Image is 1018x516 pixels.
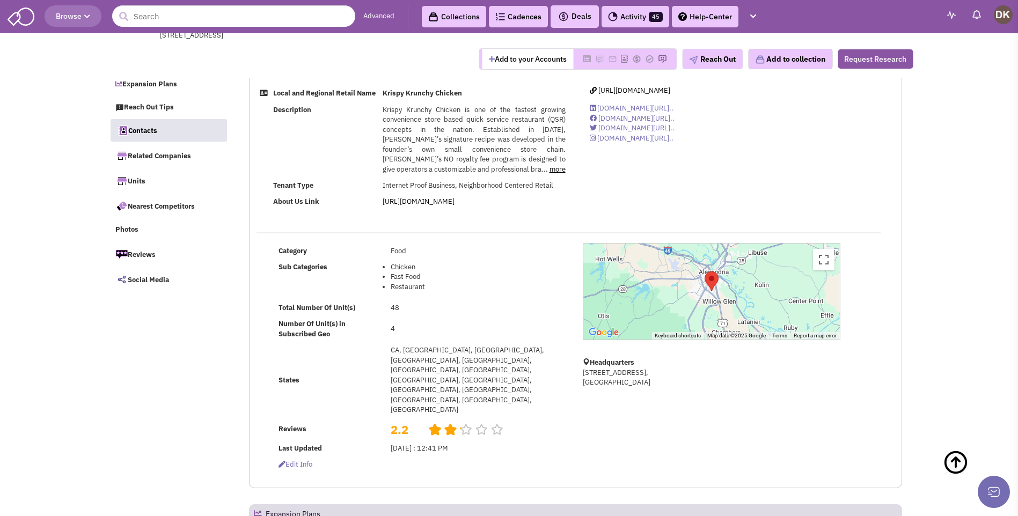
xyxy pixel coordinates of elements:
[110,75,227,95] a: Expansion Plans
[495,13,505,20] img: Cadences_logo.png
[273,89,376,98] b: Local and Regional Retail Name
[689,56,698,64] img: plane.png
[586,326,621,340] img: Google
[387,440,568,456] td: [DATE] : 12:41 PM
[110,268,227,291] a: Social Media
[111,119,228,142] a: Contacts
[279,424,306,433] b: Reviews
[110,98,227,118] a: Reach Out Tips
[649,12,663,22] span: 45
[387,316,568,342] td: 4
[45,5,101,27] button: Browse
[813,249,834,270] button: Toggle fullscreen view
[707,333,766,338] span: Map data ©2025 Google
[489,6,548,27] a: Cadences
[838,49,913,69] button: Request Research
[422,6,486,27] a: Collections
[598,123,675,132] span: [DOMAIN_NAME][URL]..
[112,5,355,27] input: Search
[632,55,641,63] img: Please add to your accounts
[558,10,569,23] img: icon-deals.svg
[279,460,312,469] span: Edit info
[428,12,438,22] img: icon-collection-lavender-black.svg
[391,262,566,272] li: Chicken
[590,358,634,367] b: Headquarters
[550,165,566,174] a: more
[279,246,307,255] b: Category
[387,300,568,316] td: 48
[590,123,675,132] a: [DOMAIN_NAME][URL]..
[273,181,313,190] b: Tenant Type
[363,11,394,21] a: Advanced
[598,86,670,95] span: [URL][DOMAIN_NAME]
[383,197,455,206] a: [URL][DOMAIN_NAME]
[387,243,568,259] td: Food
[590,104,673,113] a: [DOMAIN_NAME][URL]..
[279,444,322,453] b: Last Updated
[678,12,687,21] img: help.png
[602,6,669,27] a: Activity45
[994,5,1013,24] img: Donnie Keller
[590,86,670,95] a: [URL][DOMAIN_NAME]
[8,5,34,26] img: SmartAdmin
[379,178,569,194] td: Internet Proof Business, Neighborhood Centered Retail
[110,169,227,192] a: Units
[772,333,787,338] a: Terms
[110,144,227,167] a: Related Companies
[586,326,621,340] a: Open this area in Google Maps (opens a new window)
[273,105,311,114] b: Description
[943,439,997,508] a: Back To Top
[279,262,327,271] b: Sub Categories
[383,105,566,174] span: Krispy Krunchy Chicken is one of the fastest growing convenience store based quick service restau...
[387,342,568,418] td: CA, [GEOGRAPHIC_DATA], [GEOGRAPHIC_DATA], [GEOGRAPHIC_DATA], [GEOGRAPHIC_DATA], [GEOGRAPHIC_DATA]...
[273,197,319,206] b: About Us Link
[583,368,840,388] p: [STREET_ADDRESS], [GEOGRAPHIC_DATA]
[279,303,355,312] b: Total Number Of Unit(s)
[755,55,765,64] img: icon-collection-lavender.png
[748,49,832,69] button: Add to collection
[590,114,675,123] a: [DOMAIN_NAME][URL]..
[794,333,837,338] a: Report a map error
[160,31,440,41] div: [STREET_ADDRESS]
[110,195,227,217] a: Nearest Competitors
[558,11,591,21] span: Deals
[110,243,227,266] a: Reviews
[672,6,738,27] a: Help-Center
[645,55,654,63] img: Please add to your accounts
[598,114,675,123] span: [DOMAIN_NAME][URL]..
[56,11,90,21] span: Browse
[391,272,566,282] li: Fast Food
[391,422,420,427] h2: 2.2
[391,282,566,292] li: Restaurant
[597,104,673,113] span: [DOMAIN_NAME][URL]..
[658,55,667,63] img: Please add to your accounts
[110,220,227,240] a: Photos
[279,319,346,338] b: Number Of Unit(s) in Subscribed Geo
[590,134,673,143] a: [DOMAIN_NAME][URL]..
[595,55,604,63] img: Please add to your accounts
[705,271,719,291] div: Krispy Krunchy Chicken
[555,10,595,24] button: Deals
[682,49,743,69] button: Reach Out
[383,89,462,98] b: Krispy Krunchy Chicken
[655,332,701,340] button: Keyboard shortcuts
[608,12,618,21] img: Activity.png
[482,49,573,69] button: Add to your Accounts
[608,55,617,63] img: Please add to your accounts
[597,134,673,143] span: [DOMAIN_NAME][URL]..
[279,375,299,385] b: States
